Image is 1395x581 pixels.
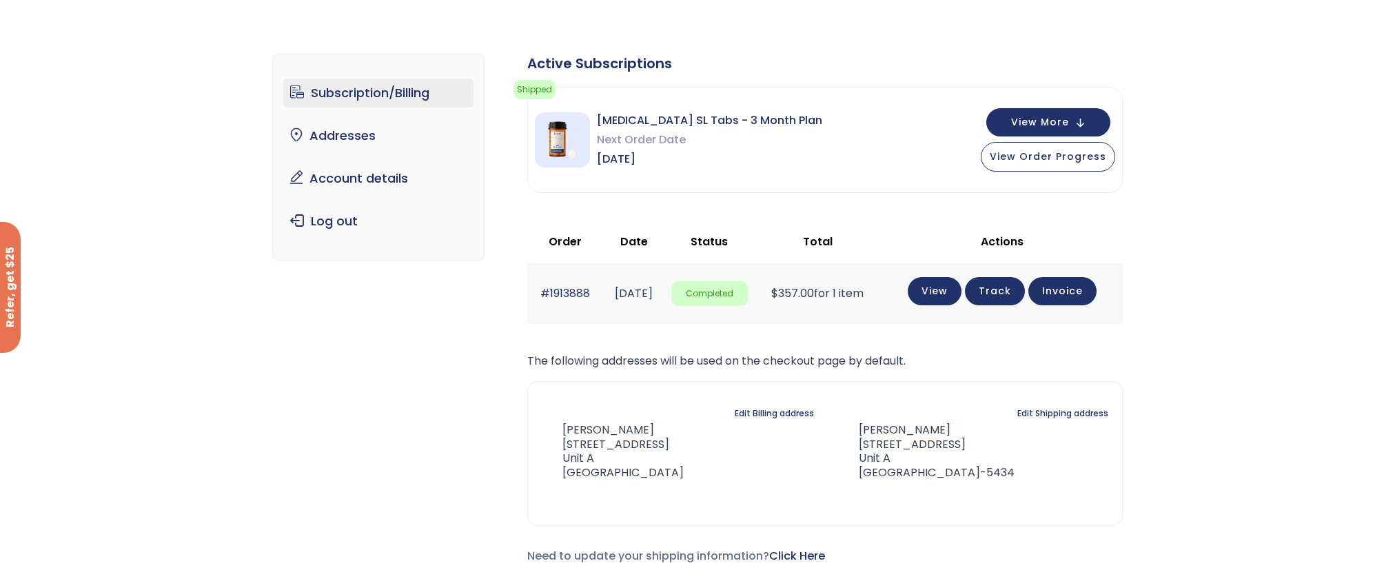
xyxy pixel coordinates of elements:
span: [DATE] [597,150,822,169]
span: [MEDICAL_DATA] SL Tabs - 3 Month Plan [597,111,822,130]
a: View [908,277,961,305]
a: Account details [283,164,474,193]
a: Subscription/Billing [283,79,474,108]
a: Track [965,277,1025,305]
p: The following addresses will be used on the checkout page by default. [527,351,1123,371]
address: [PERSON_NAME] [STREET_ADDRESS] Unit A [GEOGRAPHIC_DATA]-5434 [837,423,1015,480]
span: View Order Progress [990,150,1106,163]
a: Edit Billing address [735,404,814,423]
span: Order [549,234,582,249]
span: Status [691,234,728,249]
a: Log out [283,207,474,236]
span: Date [620,234,648,249]
span: Next Order Date [597,130,822,150]
span: Total [803,234,833,249]
span: Actions [981,234,1024,249]
a: Invoice [1028,277,1097,305]
time: [DATE] [615,285,653,301]
a: Addresses [283,121,474,150]
span: Completed [671,281,747,307]
address: [PERSON_NAME] [STREET_ADDRESS] Unit A [GEOGRAPHIC_DATA] [542,423,684,480]
img: Sermorelin SL Tabs - 3 Month Plan [535,112,590,167]
a: Edit Shipping address [1017,404,1108,423]
div: Active Subscriptions [527,54,1123,73]
td: for 1 item [755,263,882,323]
a: Click Here [769,548,825,564]
span: $ [771,285,778,301]
span: 357.00 [771,285,814,301]
span: Need to update your shipping information? [527,548,825,564]
nav: Account pages [272,54,485,261]
button: View More [986,108,1110,136]
a: #1913888 [540,285,590,301]
span: View More [1011,118,1069,127]
button: View Order Progress [981,142,1115,172]
span: Shipped [513,80,556,99]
